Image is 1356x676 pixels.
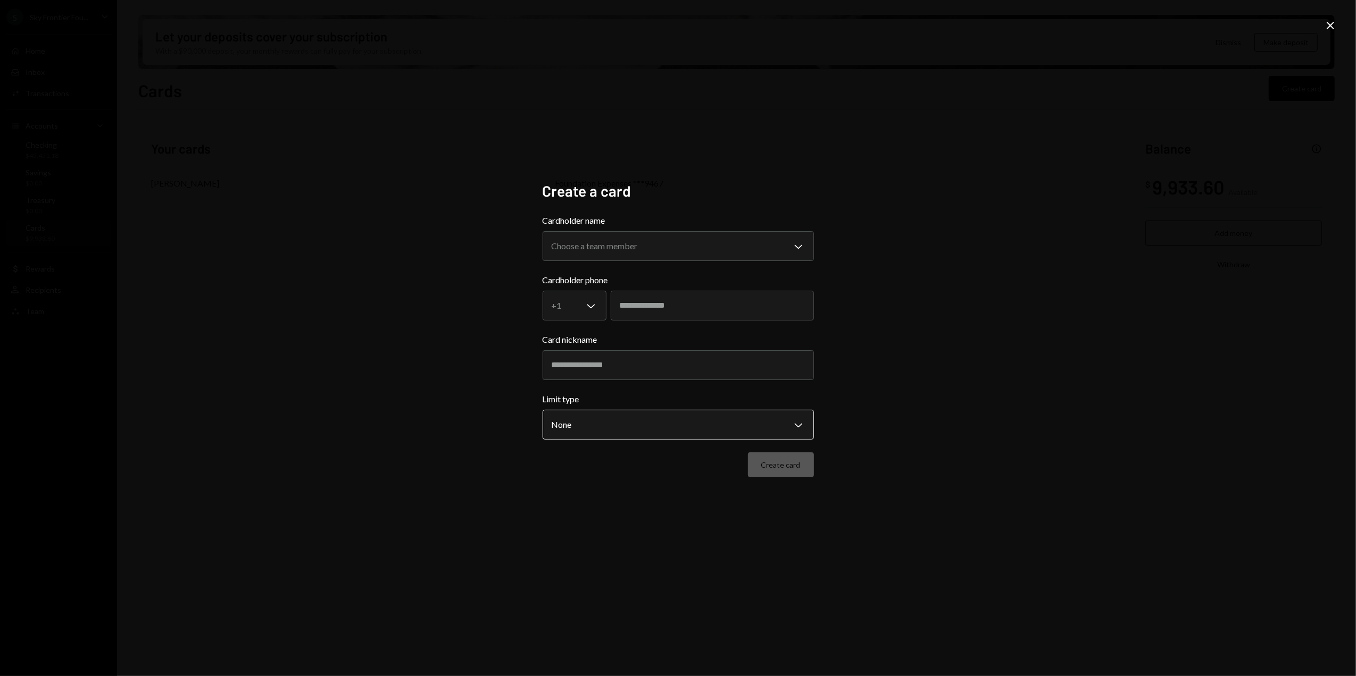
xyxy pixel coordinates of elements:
button: Limit type [543,410,814,440]
label: Cardholder name [543,214,814,227]
h2: Create a card [543,181,814,201]
label: Card nickname [543,333,814,346]
label: Limit type [543,393,814,405]
label: Cardholder phone [543,274,814,286]
button: Cardholder name [543,231,814,261]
